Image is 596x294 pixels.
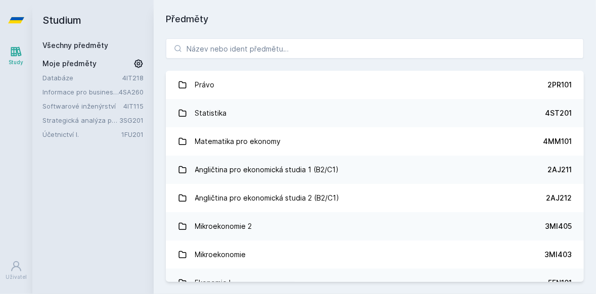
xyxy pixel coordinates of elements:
[166,156,584,184] a: Angličtina pro ekonomická studia 1 (B2/C1) 2AJ211
[166,38,584,59] input: Název nebo ident předmětu…
[547,165,572,175] div: 2AJ211
[9,59,24,66] div: Study
[42,115,119,125] a: Strategická analýza pro informatiky a statistiky
[42,87,119,97] a: Informace pro business (v angličtině)
[195,216,252,236] div: Mikroekonomie 2
[166,212,584,240] a: Mikroekonomie 2 3MI405
[543,136,572,146] div: 4MM101
[42,101,123,111] a: Softwarové inženýrství
[166,127,584,156] a: Matematika pro ekonomy 4MM101
[166,71,584,99] a: Právo 2PR101
[121,130,144,138] a: 1FU201
[123,102,144,110] a: 4IT115
[166,12,584,26] h1: Předměty
[166,99,584,127] a: Statistika 4ST201
[546,193,572,203] div: 2AJ212
[2,255,30,286] a: Uživatel
[42,73,122,83] a: Databáze
[195,244,246,265] div: Mikroekonomie
[545,108,572,118] div: 4ST201
[195,103,227,123] div: Statistika
[548,278,572,288] div: 5EN101
[2,40,30,71] a: Study
[544,250,572,260] div: 3MI403
[195,160,339,180] div: Angličtina pro ekonomická studia 1 (B2/C1)
[6,273,27,281] div: Uživatel
[119,116,144,124] a: 3SG201
[42,59,97,69] span: Moje předměty
[195,188,340,208] div: Angličtina pro ekonomická studia 2 (B2/C1)
[122,74,144,82] a: 4IT218
[42,129,121,139] a: Účetnictví I.
[42,41,108,50] a: Všechny předměty
[166,184,584,212] a: Angličtina pro ekonomická studia 2 (B2/C1) 2AJ212
[547,80,572,90] div: 2PR101
[195,131,281,152] div: Matematika pro ekonomy
[545,221,572,231] div: 3MI405
[195,273,233,293] div: Ekonomie I.
[195,75,215,95] div: Právo
[119,88,144,96] a: 4SA260
[166,240,584,269] a: Mikroekonomie 3MI403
